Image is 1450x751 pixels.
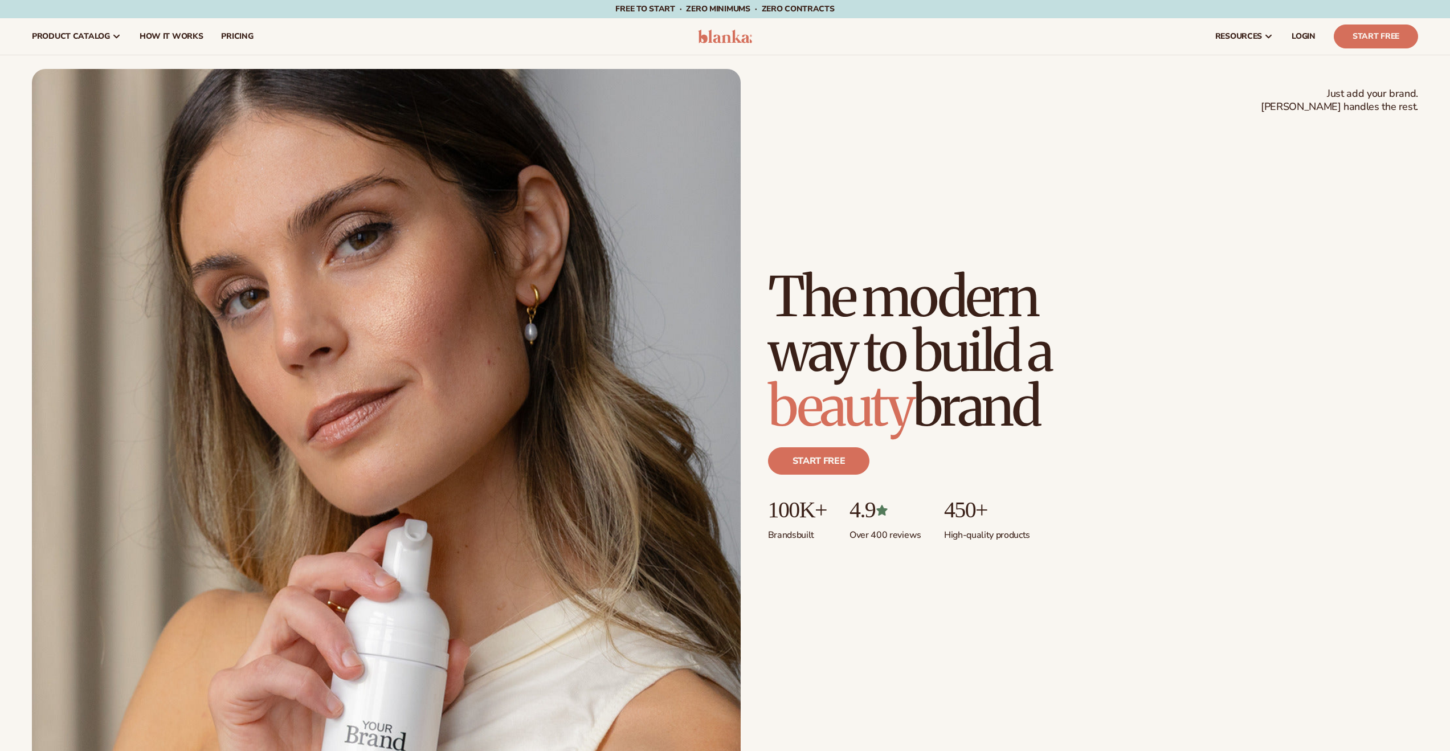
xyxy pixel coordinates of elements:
a: Start free [768,447,870,475]
span: beauty [768,372,913,440]
a: How It Works [130,18,213,55]
p: Brands built [768,523,827,541]
p: 450+ [944,497,1030,523]
span: Just add your brand. [PERSON_NAME] handles the rest. [1261,87,1418,114]
span: product catalog [32,32,110,41]
a: product catalog [23,18,130,55]
span: LOGIN [1292,32,1316,41]
a: pricing [212,18,262,55]
p: Over 400 reviews [849,523,921,541]
img: logo [698,30,752,43]
span: resources [1215,32,1262,41]
h1: The modern way to build a brand [768,270,1133,434]
span: How It Works [140,32,203,41]
p: 100K+ [768,497,827,523]
a: LOGIN [1282,18,1325,55]
a: Start Free [1334,25,1418,48]
p: High-quality products [944,523,1030,541]
a: resources [1206,18,1282,55]
p: 4.9 [849,497,921,523]
span: pricing [221,32,253,41]
span: Free to start · ZERO minimums · ZERO contracts [615,3,834,14]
